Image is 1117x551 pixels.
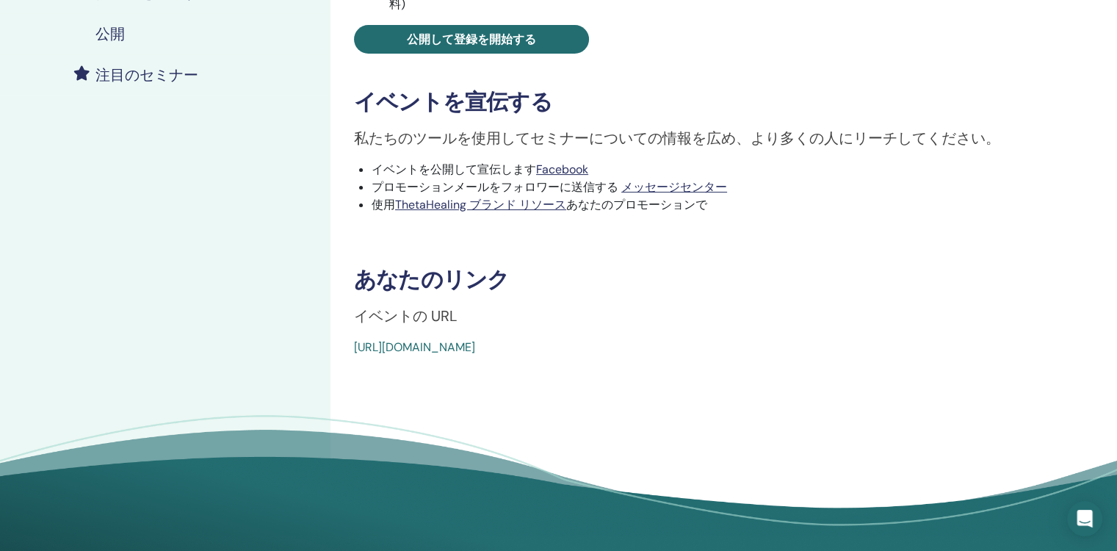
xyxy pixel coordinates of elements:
li: 使用 あなたのプロモーションで [372,196,1052,214]
li: イベントを公開して宣伝します [372,161,1052,179]
h3: あなたのリンク [354,267,1052,293]
h3: イベントを宣伝する [354,89,1052,115]
a: ThetaHealing ブランド リソース [395,197,566,212]
a: メッセージセンター [621,179,727,195]
a: 公開して登録を開始する [354,25,589,54]
a: [URL][DOMAIN_NAME] [354,339,475,355]
p: イベントの URL [354,305,1052,327]
a: Facebook [536,162,588,177]
p: 私たちのツールを使用してセミナーについての情報を広め、より多くの人にリーチしてください。 [354,127,1052,149]
span: 公開して登録を開始する [407,32,536,47]
li: プロモーションメールをフォロワーに送信する [372,179,1052,196]
h4: 公開 [95,25,125,43]
h4: 注目のセミナー [95,66,198,84]
div: インターコムメッセンジャーを開く [1067,501,1102,536]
